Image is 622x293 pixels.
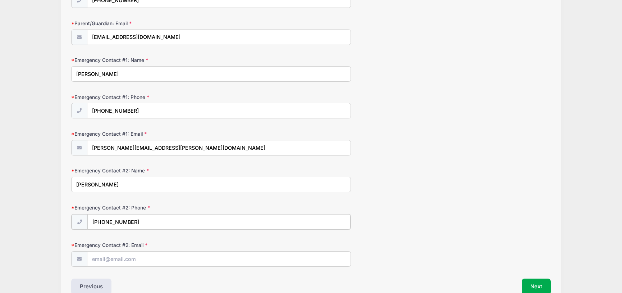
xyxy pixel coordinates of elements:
[71,20,231,27] label: Parent/Guardian: Email
[71,57,231,64] label: Emergency Contact #1: Name
[71,204,231,211] label: Emergency Contact #2: Phone
[87,214,351,230] input: (xxx) xxx-xxxx
[71,242,231,249] label: Emergency Contact #2: Email
[71,94,231,101] label: Emergency Contact #1: Phone
[87,251,351,267] input: email@email.com
[87,140,351,155] input: email@email.com
[71,167,231,174] label: Emergency Contact #2: Name
[71,130,231,138] label: Emergency Contact #1: Email
[87,103,351,118] input: (xxx) xxx-xxxx
[87,30,351,45] input: email@email.com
